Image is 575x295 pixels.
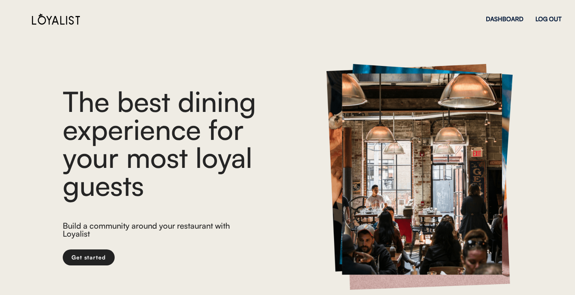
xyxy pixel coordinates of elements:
[63,222,237,240] div: Build a community around your restaurant with Loyalist
[63,249,115,265] button: Get started
[32,13,80,25] img: Loyalist%20Logo%20Black.svg
[63,87,302,199] div: The best dining experience for your most loyal guests
[486,16,523,22] div: DASHBOARD
[326,64,513,290] img: https%3A%2F%2Fcad833e4373cb143c693037db6b1f8a3.cdn.bubble.io%2Ff1706310385766x357021172207471900%...
[535,16,561,22] div: LOG OUT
